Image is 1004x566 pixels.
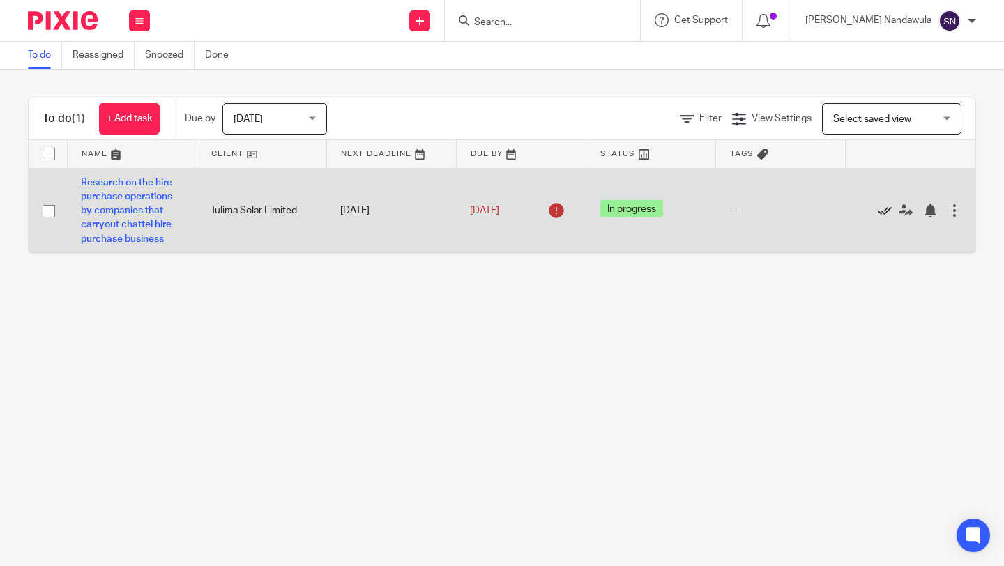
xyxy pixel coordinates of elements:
span: Select saved view [833,114,911,124]
p: [PERSON_NAME] Nandawula [805,13,931,27]
td: [DATE] [326,168,456,253]
a: + Add task [99,103,160,135]
h1: To do [43,112,85,126]
a: Mark as done [878,204,899,217]
p: Due by [185,112,215,125]
a: Snoozed [145,42,195,69]
div: --- [730,204,832,217]
span: Tags [730,150,754,158]
span: Get Support [674,15,728,25]
span: Filter [699,114,722,123]
a: To do [28,42,62,69]
span: [DATE] [234,114,263,124]
a: Reassigned [73,42,135,69]
img: Pixie [28,11,98,30]
img: svg%3E [938,10,961,32]
a: Done [205,42,239,69]
span: View Settings [752,114,812,123]
span: [DATE] [470,206,499,215]
input: Search [473,17,598,29]
span: (1) [72,113,85,124]
td: Tulima Solar Limited [197,168,326,253]
a: Research on the hire purchase operations by companies that carryout chattel hire purchase business [81,178,172,244]
span: In progress [600,200,663,217]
